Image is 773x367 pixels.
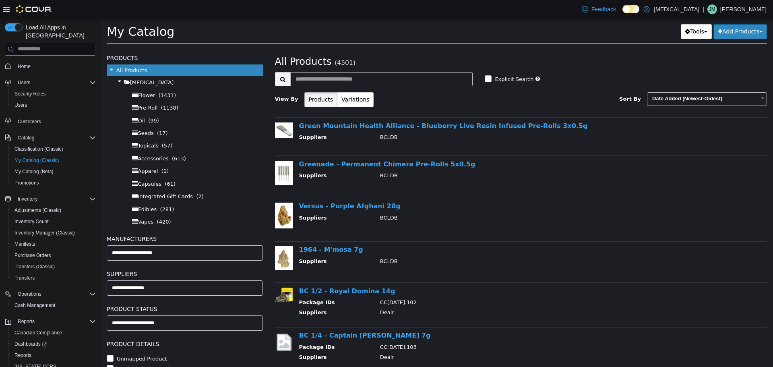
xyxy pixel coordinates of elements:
[14,157,59,164] span: My Catalog (Classic)
[14,168,54,175] span: My Catalog (Beta)
[11,167,57,176] a: My Catalog (Beta)
[236,74,273,89] button: Variations
[14,275,35,281] span: Transfers
[14,146,63,152] span: Classification (Classic)
[8,338,99,350] a: Dashboards
[8,216,99,227] button: Inventory Count
[198,239,273,249] th: Suppliers
[11,262,58,272] a: Transfers (Classic)
[8,327,99,338] button: Canadian Compliance
[6,216,162,225] h5: Manufacturers
[37,74,54,80] span: Flower
[198,335,273,345] th: Suppliers
[16,5,52,13] img: Cova
[11,350,96,360] span: Reports
[720,4,767,14] p: [PERSON_NAME]
[11,89,49,99] a: Security Roles
[60,86,78,92] span: (1138)
[11,89,96,99] span: Security Roles
[546,74,666,87] a: Date Added (Newest-Oldest)
[64,162,75,168] span: (61)
[198,269,295,276] a: BC 1/2 - Royal Domina 14g
[11,156,62,165] a: My Catalog (Classic)
[8,350,99,361] button: Reports
[37,175,92,181] span: Integrated Gift Cards
[18,79,30,86] span: Users
[95,175,103,181] span: (2)
[613,6,666,21] button: Add Products
[174,228,192,251] img: 150
[2,193,99,205] button: Inventory
[198,227,262,235] a: 1964 - M'mosa 7g
[11,328,65,338] a: Canadian Compliance
[8,272,99,284] button: Transfers
[11,239,38,249] a: Manifests
[204,74,237,89] button: Products
[273,290,649,300] td: Dealr
[11,273,96,283] span: Transfers
[11,205,64,215] a: Adjustments (Classic)
[579,1,619,17] a: Feedback
[11,100,96,110] span: Users
[8,100,99,111] button: Users
[37,99,44,105] span: Oil
[273,335,649,345] td: Dealr
[56,200,70,206] span: (420)
[37,200,53,206] span: Vapes
[2,77,99,88] button: Users
[622,5,639,13] input: Dark Mode
[6,321,162,330] h5: Product Details
[198,142,375,149] a: Greenade - Permanent Chimera Pre-Rolls 5x0.5g
[18,196,37,202] span: Inventory
[14,78,96,87] span: Users
[709,4,715,14] span: JM
[8,238,99,250] button: Manifests
[14,352,31,359] span: Reports
[14,317,96,326] span: Reports
[14,289,96,299] span: Operations
[14,102,27,108] span: Users
[18,118,41,125] span: Customers
[2,316,99,327] button: Reports
[392,57,433,65] label: Explicit Search
[11,262,96,272] span: Transfers (Classic)
[14,302,55,309] span: Cash Management
[273,195,649,205] td: BCLDB
[8,250,99,261] button: Purchase Orders
[48,99,58,105] span: (99)
[14,207,61,214] span: Adjustments (Classic)
[18,318,35,325] span: Reports
[273,115,649,125] td: BCLDB
[14,61,96,71] span: Home
[14,91,45,97] span: Security Roles
[58,74,75,80] span: (1431)
[2,132,99,143] button: Catalog
[654,4,699,14] p: [MEDICAL_DATA]
[6,35,162,44] h5: Products
[273,239,649,249] td: BCLDB
[198,290,273,300] th: Suppliers
[174,104,192,119] img: 150
[11,251,54,260] a: Purchase Orders
[18,135,34,141] span: Catalog
[14,289,45,299] button: Operations
[8,166,99,177] button: My Catalog (Beta)
[14,230,75,236] span: Inventory Manager (Classic)
[11,217,52,226] a: Inventory Count
[29,61,73,67] span: [MEDICAL_DATA]
[14,117,44,126] a: Customers
[14,336,66,344] label: Unmapped Product
[23,23,96,39] span: Load All Apps in [GEOGRAPHIC_DATA]
[234,41,255,48] small: (4501)
[198,153,273,163] th: Suppliers
[11,178,96,188] span: Promotions
[14,78,33,87] button: Users
[547,74,655,87] span: Date Added (Newest-Oldest)
[11,350,35,360] a: Reports
[174,37,231,49] span: All Products
[37,188,56,194] span: Edibles
[591,5,616,13] span: Feedback
[14,180,39,186] span: Promotions
[11,239,96,249] span: Manifests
